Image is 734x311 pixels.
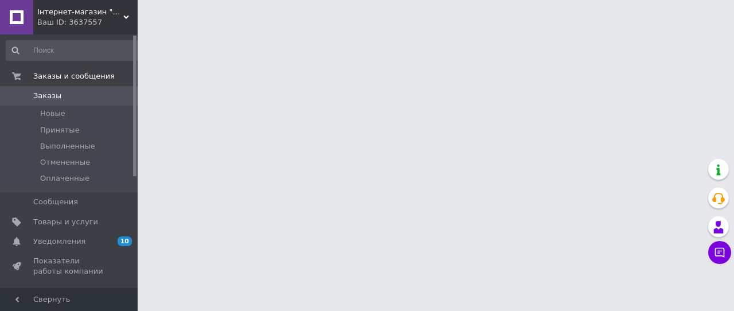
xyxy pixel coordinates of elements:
[708,241,731,264] button: Чат с покупателем
[33,197,78,207] span: Сообщения
[40,157,90,168] span: Отмененные
[33,236,85,247] span: Уведомления
[40,108,65,119] span: Новые
[40,125,80,135] span: Принятые
[37,7,123,17] span: Інтернет-магазин "Феерия красоты и здоровья"
[40,173,89,184] span: Оплаченные
[33,91,61,101] span: Заказы
[33,286,106,306] span: Панель управления
[33,217,98,227] span: Товары и услуги
[118,236,132,246] span: 10
[37,17,138,28] div: Ваш ID: 3637557
[6,40,142,61] input: Поиск
[33,256,106,277] span: Показатели работы компании
[40,141,95,151] span: Выполненные
[33,71,115,81] span: Заказы и сообщения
